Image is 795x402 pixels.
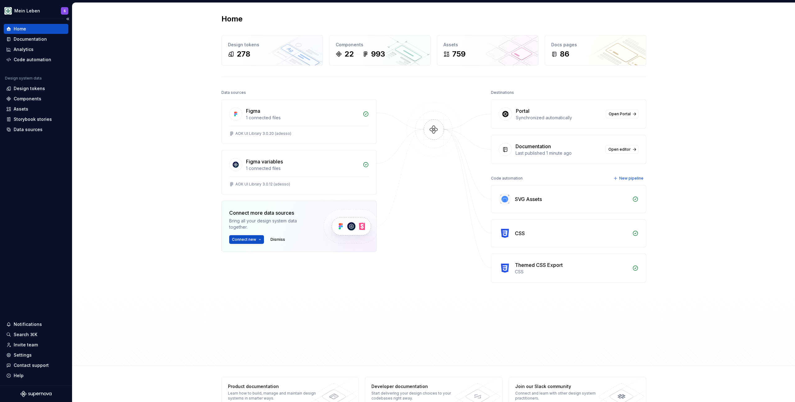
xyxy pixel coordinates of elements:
div: Docs pages [551,42,640,48]
button: Search ⌘K [4,330,68,340]
div: Search ⌘K [14,331,37,338]
a: Documentation [4,34,68,44]
button: Notifications [4,319,68,329]
h2: Home [221,14,243,24]
span: Dismiss [270,237,285,242]
a: Assets759 [437,35,538,66]
div: Components [336,42,424,48]
svg: Supernova Logo [20,391,52,397]
a: Settings [4,350,68,360]
div: 993 [371,49,385,59]
div: Notifications [14,321,42,327]
div: Components [14,96,41,102]
div: Learn how to build, manage and maintain design systems in smarter ways. [228,391,318,401]
img: df5db9ef-aba0-4771-bf51-9763b7497661.png [4,7,12,15]
div: Documentation [14,36,47,42]
div: Destinations [491,88,514,97]
a: Code automation [4,55,68,65]
a: Open editor [606,145,638,154]
div: 278 [237,49,250,59]
div: CSS [515,269,629,275]
div: 86 [560,49,569,59]
div: Invite team [14,342,38,348]
div: Portal [516,107,529,115]
div: Bring all your design system data together. [229,218,313,230]
a: Assets [4,104,68,114]
div: Design system data [5,76,42,81]
a: Open Portal [606,110,638,118]
span: Open editor [608,147,631,152]
div: Home [14,26,26,32]
div: Contact support [14,362,49,368]
a: Home [4,24,68,34]
div: Product documentation [228,383,318,390]
div: AOK UI Library 3.0.12 (adesso) [235,182,290,187]
div: 1 connected files [246,165,359,171]
div: Assets [14,106,28,112]
div: S [64,8,66,13]
button: Dismiss [268,235,288,244]
div: Design tokens [228,42,316,48]
div: Connect more data sources [229,209,313,217]
a: Analytics [4,44,68,54]
a: Components22993 [329,35,431,66]
a: Storybook stories [4,114,68,124]
div: Design tokens [14,85,45,92]
a: Design tokens [4,84,68,94]
a: Figma1 connected filesAOK UI Library 3.0.20 (adesso) [221,99,377,144]
div: Figma [246,107,260,115]
a: Docs pages86 [545,35,646,66]
div: Join our Slack community [515,383,606,390]
div: Settings [14,352,32,358]
div: Start delivering your design choices to your codebases right away. [371,391,462,401]
div: Storybook stories [14,116,52,122]
span: New pipeline [619,176,643,181]
div: Connect and learn with other design system practitioners. [515,391,606,401]
div: Themed CSS Export [515,261,563,269]
div: Code automation [491,174,523,183]
a: Data sources [4,125,68,135]
button: New pipeline [611,174,646,183]
a: Design tokens278 [221,35,323,66]
div: SVG Assets [515,195,542,203]
button: Connect new [229,235,264,244]
a: Invite team [4,340,68,350]
div: Synchronized automatically [516,115,602,121]
div: Figma variables [246,158,283,165]
div: Data sources [221,88,246,97]
div: Help [14,372,24,379]
div: 22 [344,49,354,59]
button: Help [4,371,68,381]
a: Figma variables1 connected filesAOK UI Library 3.0.12 (adesso) [221,150,377,194]
button: Mein LebenS [1,4,71,17]
div: Analytics [14,46,34,53]
div: CSS [515,230,525,237]
a: Components [4,94,68,104]
div: AOK UI Library 3.0.20 (adesso) [235,131,291,136]
div: Code automation [14,57,51,63]
button: Contact support [4,360,68,370]
div: Documentation [516,143,551,150]
div: Mein Leben [14,8,40,14]
div: 759 [452,49,466,59]
div: Assets [443,42,532,48]
span: Connect new [232,237,256,242]
div: Developer documentation [371,383,462,390]
span: Open Portal [609,112,631,116]
div: Data sources [14,126,43,133]
div: 1 connected files [246,115,359,121]
div: Last published 1 minute ago [516,150,602,156]
button: Collapse sidebar [63,15,72,23]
